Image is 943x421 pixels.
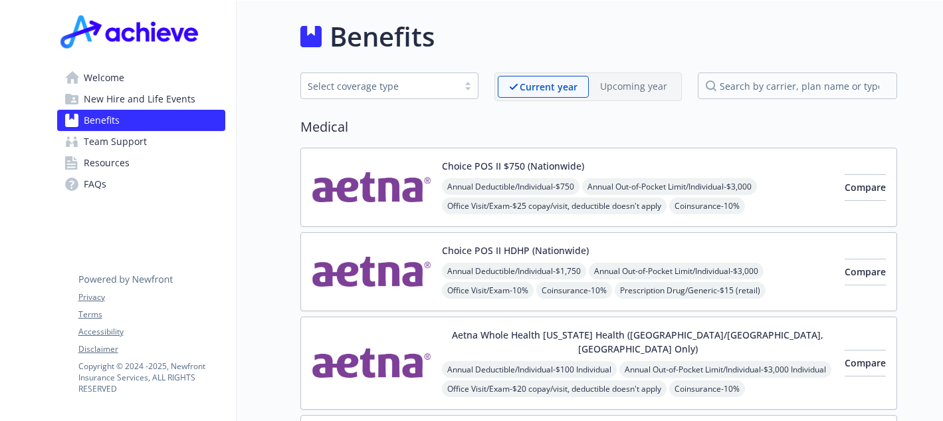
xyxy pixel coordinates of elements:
[845,259,886,285] button: Compare
[78,326,225,338] a: Accessibility
[589,76,679,98] span: Upcoming year
[78,309,225,321] a: Terms
[845,265,886,278] span: Compare
[442,282,534,299] span: Office Visit/Exam - 10%
[312,159,431,215] img: Aetna Inc carrier logo
[442,198,667,214] span: Office Visit/Exam - $25 copay/visit, deductible doesn't apply
[442,243,589,257] button: Choice POS II HDHP (Nationwide)
[442,361,617,378] span: Annual Deductible/Individual - $100 Individual
[582,178,757,195] span: Annual Out-of-Pocket Limit/Individual - $3,000
[442,263,586,279] span: Annual Deductible/Individual - $1,750
[84,131,147,152] span: Team Support
[78,291,225,303] a: Privacy
[619,361,831,378] span: Annual Out-of-Pocket Limit/Individual - $3,000 Individual
[442,380,667,397] span: Office Visit/Exam - $20 copay/visit, deductible doesn't apply
[442,178,579,195] span: Annual Deductible/Individual - $750
[442,328,834,356] button: Aetna Whole Health [US_STATE] Health ([GEOGRAPHIC_DATA]/[GEOGRAPHIC_DATA], [GEOGRAPHIC_DATA] Only)
[669,380,745,397] span: Coinsurance - 10%
[84,152,130,174] span: Resources
[442,159,584,173] button: Choice POS II $750 (Nationwide)
[57,152,225,174] a: Resources
[84,67,124,88] span: Welcome
[78,360,225,394] p: Copyright © 2024 - 2025 , Newfront Insurance Services, ALL RIGHTS RESERVED
[536,282,612,299] span: Coinsurance - 10%
[312,243,431,300] img: Aetna Inc carrier logo
[845,174,886,201] button: Compare
[615,282,766,299] span: Prescription Drug/Generic - $15 (retail)
[698,72,897,99] input: search by carrier, plan name or type
[845,356,886,369] span: Compare
[57,88,225,110] a: New Hire and Life Events
[57,131,225,152] a: Team Support
[669,198,745,214] span: Coinsurance - 10%
[330,17,435,57] h1: Benefits
[57,110,225,131] a: Benefits
[84,174,106,195] span: FAQs
[845,181,886,194] span: Compare
[520,80,577,94] p: Current year
[300,117,897,137] h2: Medical
[312,328,431,398] img: Aetna Inc carrier logo
[84,110,120,131] span: Benefits
[600,79,667,93] p: Upcoming year
[57,67,225,88] a: Welcome
[84,88,195,110] span: New Hire and Life Events
[589,263,764,279] span: Annual Out-of-Pocket Limit/Individual - $3,000
[78,343,225,355] a: Disclaimer
[57,174,225,195] a: FAQs
[308,79,451,93] div: Select coverage type
[845,350,886,376] button: Compare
